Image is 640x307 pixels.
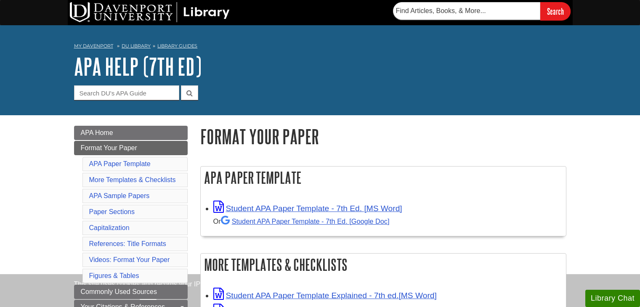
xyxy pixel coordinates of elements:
[540,2,571,20] input: Search
[213,204,402,213] a: Link opens in new window
[200,126,566,147] h1: Format Your Paper
[74,285,188,299] a: Commonly Used Sources
[81,288,157,295] span: Commonly Used Sources
[89,208,135,215] a: Paper Sections
[89,224,130,231] a: Capitalization
[213,291,437,300] a: Link opens in new window
[89,160,151,167] a: APA Paper Template
[89,256,170,263] a: Videos: Format Your Paper
[393,2,571,20] form: Searches DU Library's articles, books, and more
[81,129,113,136] span: APA Home
[89,240,166,247] a: References: Title Formats
[221,217,390,225] a: Student APA Paper Template - 7th Ed. [Google Doc]
[201,254,566,276] h2: More Templates & Checklists
[74,53,202,79] a: APA Help (7th Ed)
[213,217,390,225] small: Or
[89,192,150,199] a: APA Sample Papers
[89,272,139,279] a: Figures & Tables
[81,144,137,151] span: Format Your Paper
[122,43,151,49] a: DU Library
[393,2,540,20] input: Find Articles, Books, & More...
[74,141,188,155] a: Format Your Paper
[89,176,176,183] a: More Templates & Checklists
[157,43,197,49] a: Library Guides
[201,167,566,189] h2: APA Paper Template
[74,40,566,54] nav: breadcrumb
[585,290,640,307] button: Library Chat
[74,85,179,100] input: Search DU's APA Guide
[74,126,188,140] a: APA Home
[74,42,113,50] a: My Davenport
[70,2,230,22] img: DU Library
